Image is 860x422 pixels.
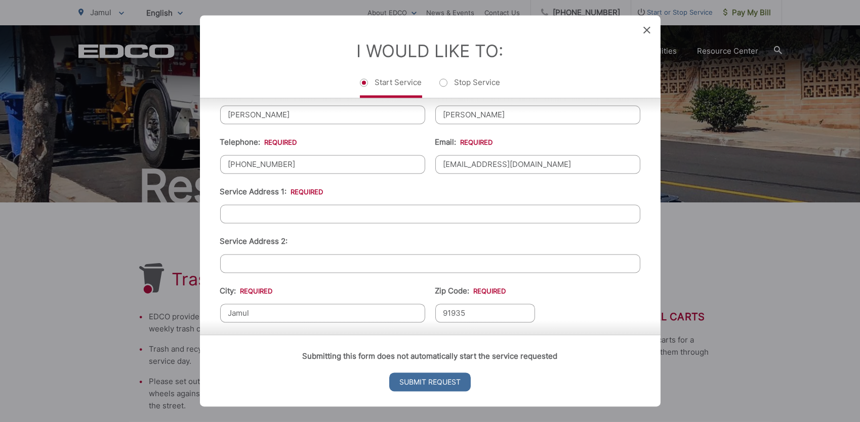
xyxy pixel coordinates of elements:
label: Email: [435,138,493,147]
label: Start Service [360,77,422,98]
strong: Submitting this form does not automatically start the service requested [303,352,558,361]
input: Submit Request [389,373,471,392]
label: Service Address 2: [220,237,288,246]
label: Stop Service [439,77,501,98]
label: I Would Like To: [357,40,504,61]
label: Zip Code: [435,286,506,296]
label: Service Address 1: [220,187,323,196]
label: Telephone: [220,138,297,147]
label: City: [220,286,273,296]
